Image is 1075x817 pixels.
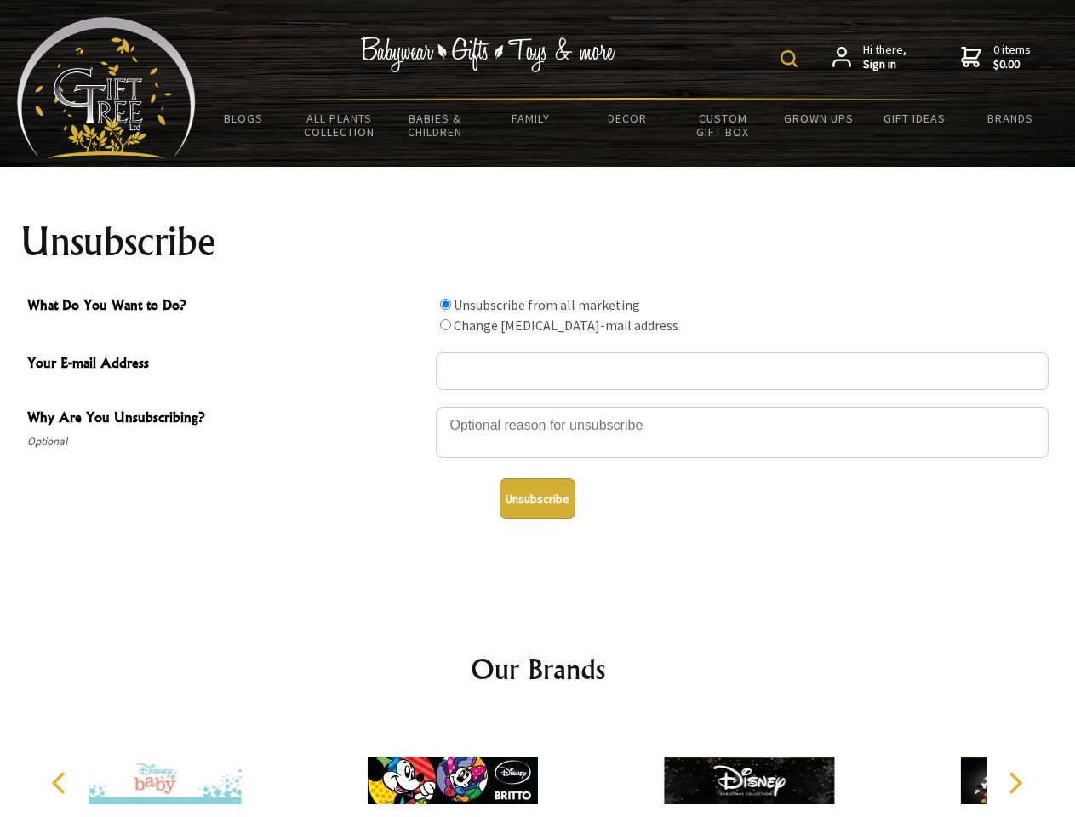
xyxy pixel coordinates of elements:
textarea: Why Are You Unsubscribing? [436,407,1049,458]
a: Family [483,100,580,136]
span: Your E-mail Address [27,352,427,377]
a: Babies & Children [387,100,483,150]
a: Hi there,Sign in [832,43,906,72]
img: Babyware - Gifts - Toys and more... [17,17,196,158]
strong: Sign in [863,57,906,72]
a: All Plants Collection [292,100,388,150]
strong: $0.00 [993,57,1031,72]
a: Grown Ups [770,100,866,136]
button: Unsubscribe [500,478,575,519]
span: 0 items [993,42,1031,72]
a: Decor [579,100,675,136]
img: Babywear - Gifts - Toys & more [361,37,616,72]
h2: Our Brands [34,648,1042,689]
a: BLOGS [196,100,292,136]
span: Hi there, [863,43,906,72]
a: Custom Gift Box [675,100,771,150]
h1: Unsubscribe [20,221,1055,262]
input: What Do You Want to Do? [440,319,451,330]
button: Previous [43,764,80,802]
label: Change [MEDICAL_DATA]-mail address [454,317,678,334]
a: Brands [963,100,1059,136]
span: Why Are You Unsubscribing? [27,407,427,431]
span: What Do You Want to Do? [27,294,427,319]
a: 0 items$0.00 [961,43,1031,72]
button: Next [996,764,1033,802]
input: What Do You Want to Do? [440,299,451,310]
img: product search [781,50,798,67]
label: Unsubscribe from all marketing [454,296,640,313]
span: Optional [27,431,427,452]
input: Your E-mail Address [436,352,1049,390]
a: Gift Ideas [866,100,963,136]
